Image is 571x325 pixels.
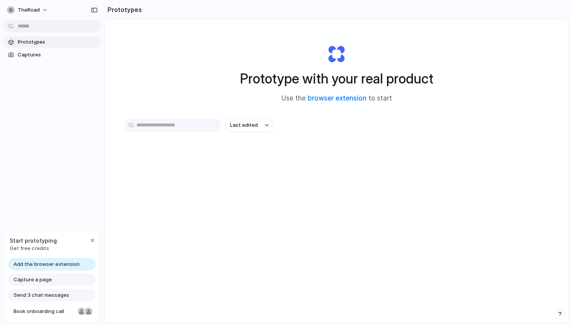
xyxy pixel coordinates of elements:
[104,5,142,14] h2: Prototypes
[18,38,97,46] span: Prototypes
[84,307,93,316] div: Christian Iacullo
[18,6,40,14] span: TheRoad
[225,119,273,132] button: Last edited
[281,94,392,104] span: Use the to start
[8,305,95,318] a: Book onboarding call
[77,307,86,316] div: Nicole Kubica
[14,308,75,315] span: Book onboarding call
[230,121,258,129] span: Last edited
[10,245,57,252] span: Get free credits
[14,276,52,284] span: Capture a page
[10,237,57,245] span: Start prototyping
[308,94,366,102] a: browser extension
[14,291,69,299] span: Send 3 chat messages
[4,49,101,61] a: Captures
[4,36,101,48] a: Prototypes
[14,260,80,268] span: Add the browser extension
[18,51,97,59] span: Captures
[240,68,433,89] h1: Prototype with your real product
[4,4,52,16] button: TheRoad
